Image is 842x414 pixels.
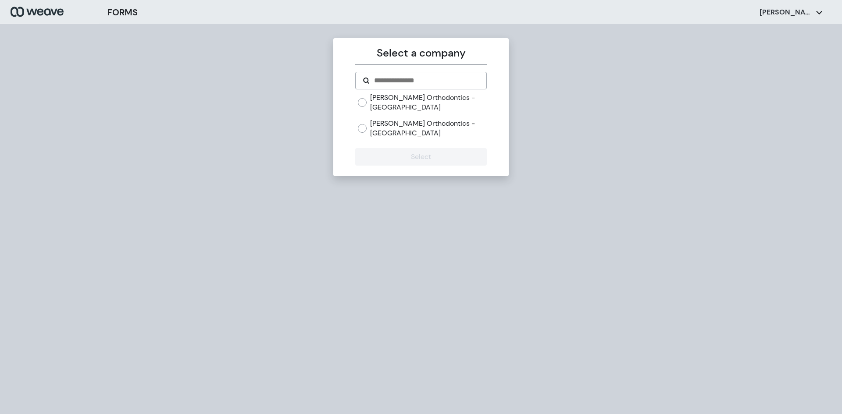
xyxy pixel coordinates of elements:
button: Select [355,148,486,166]
h3: FORMS [107,6,138,19]
label: [PERSON_NAME] Orthodontics - [GEOGRAPHIC_DATA] [370,93,486,112]
label: [PERSON_NAME] Orthodontics - [GEOGRAPHIC_DATA] [370,119,486,138]
p: Select a company [355,45,486,61]
p: [PERSON_NAME] [760,7,812,17]
input: Search [373,75,479,86]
